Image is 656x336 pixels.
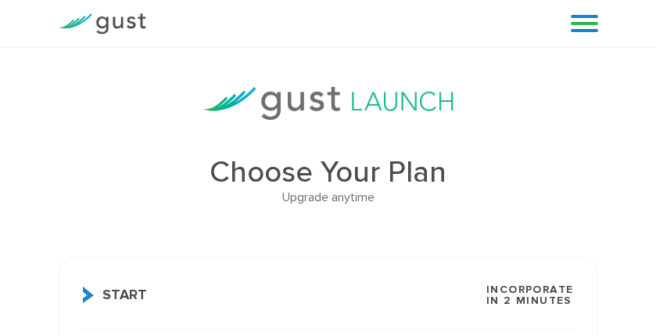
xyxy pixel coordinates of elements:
img: gust-launch-logos.svg [203,87,453,120]
img: Start Icon X2 [83,287,95,303]
span: Incorporate in 2 Minutes [486,284,573,306]
h1: Choose Your Plan [59,157,598,187]
img: Gust Logo [59,13,146,34]
div: Upgrade anytime [59,187,598,208]
span: Start [83,287,147,303]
